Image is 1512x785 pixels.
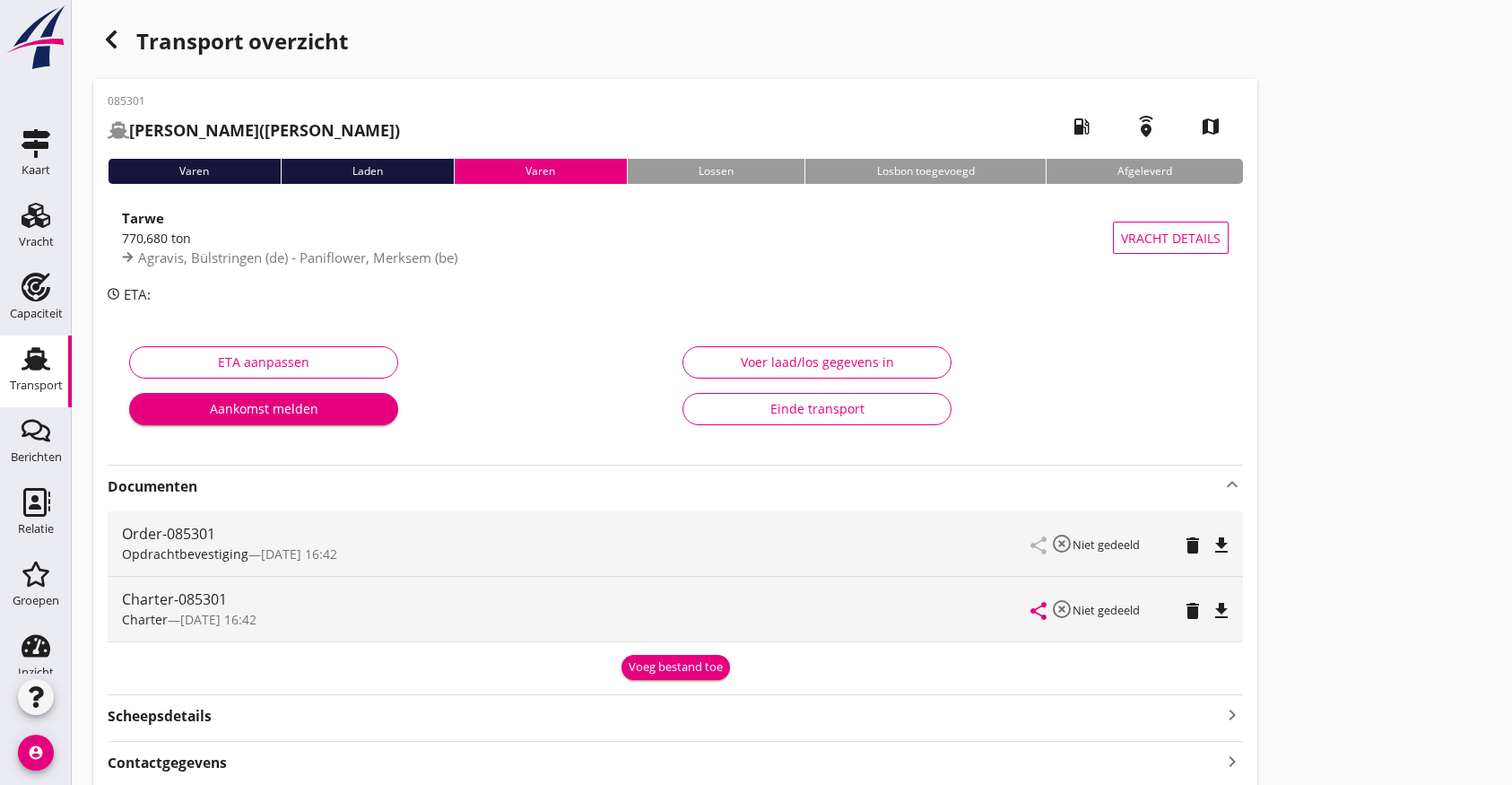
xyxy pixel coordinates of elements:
[108,198,1243,277] a: Tarwe770,680 tonAgravis, Bülstringen (de) - Paniflower, Merksem (be)Vracht details
[629,659,723,676] div: Voeg bestand toe
[1056,101,1107,152] i: local_gas_station
[108,706,212,727] strong: Scheepsdetails
[18,667,54,678] div: Inzicht
[122,545,1031,563] div: —
[108,159,281,184] div: Varen
[180,611,256,628] span: [DATE] 16:42
[1113,222,1229,254] button: Vracht details
[108,476,1221,497] strong: Documenten
[1221,474,1243,495] i: keyboard_arrow_up
[1051,533,1073,554] i: highlight_off
[1182,600,1204,622] i: delete
[18,523,54,535] div: Relatie
[13,595,59,606] div: Groepen
[122,229,1113,248] div: 770,680 ton
[124,285,151,303] span: ETA:
[1073,602,1140,618] small: Niet gedeeld
[143,399,384,418] div: Aankomst melden
[122,545,248,563] span: Opdrachtbevestiging
[138,249,457,266] span: Agravis, Bülstringen (de) - Paniflower, Merksem (be)
[261,545,337,563] span: [DATE] 16:42
[1211,600,1232,622] i: file_download
[1051,598,1073,620] i: highlight_off
[1073,536,1140,553] small: Niet gedeeld
[19,236,54,248] div: Vracht
[11,451,62,463] div: Berichten
[1182,535,1204,556] i: delete
[1221,749,1243,773] i: keyboard_arrow_right
[682,346,952,379] button: Voer laad/los gegevens in
[122,523,1031,545] div: Order-085301
[93,22,1257,65] div: Transport overzicht
[129,393,398,425] button: Aankomst melden
[122,611,168,628] span: Charter
[621,655,730,680] button: Voeg bestand toe
[108,118,400,143] h2: ([PERSON_NAME])
[122,589,1031,610] div: Charter-085301
[108,93,400,109] p: 085301
[10,379,63,391] div: Transport
[122,610,1031,629] div: —
[1046,159,1244,184] div: Afgeleverd
[1221,702,1243,727] i: keyboard_arrow_right
[10,308,63,319] div: Capaciteit
[4,4,68,71] img: logo-small.a267ee39.svg
[1121,101,1171,152] i: emergency_share
[1211,535,1232,556] i: file_download
[1186,101,1236,152] i: map
[454,159,627,184] div: Varen
[129,119,259,141] strong: [PERSON_NAME]
[18,735,54,771] i: account_circle
[144,353,383,371] div: ETA aanpassen
[1028,600,1049,622] i: share
[804,159,1046,184] div: Losbon toegevoegd
[627,159,805,184] div: Lossen
[698,353,936,371] div: Voer laad/los gegevens in
[129,346,398,379] button: ETA aanpassen
[698,399,936,418] div: Einde transport
[22,164,50,176] div: Kaart
[682,393,952,425] button: Einde transport
[108,753,227,773] strong: Contactgegevens
[122,209,164,227] strong: Tarwe
[1121,229,1221,248] span: Vracht details
[281,159,455,184] div: Laden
